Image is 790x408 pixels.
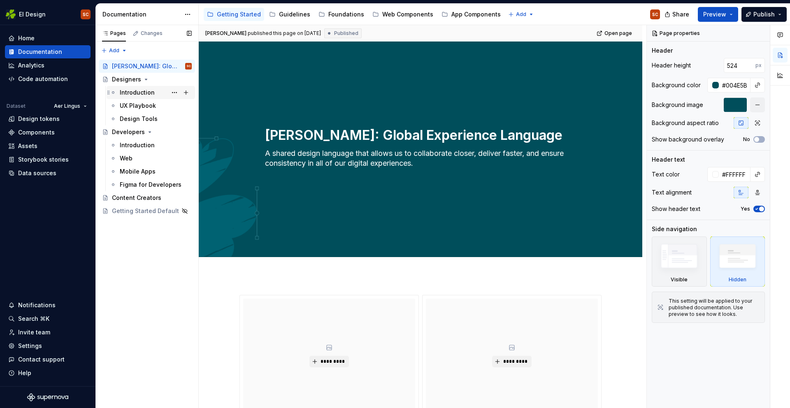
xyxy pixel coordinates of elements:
[50,100,91,112] button: Aer Lingus
[107,86,195,99] a: Introduction
[652,188,692,197] div: Text alignment
[5,167,91,180] a: Data sources
[703,10,726,19] span: Preview
[506,9,537,20] button: Add
[18,342,42,350] div: Settings
[248,30,321,37] div: published this page on [DATE]
[652,236,707,287] div: Visible
[18,301,56,309] div: Notifications
[18,34,35,42] div: Home
[652,225,697,233] div: Side navigation
[328,10,364,19] div: Foundations
[516,11,526,18] span: Add
[18,128,55,137] div: Components
[5,59,91,72] a: Analytics
[107,99,195,112] a: UX Playbook
[263,125,574,145] textarea: [PERSON_NAME]: Global Experience Language
[652,101,703,109] div: Background image
[204,8,264,21] a: Getting Started
[18,48,62,56] div: Documentation
[120,167,156,176] div: Mobile Apps
[186,62,191,70] div: SC
[5,153,91,166] a: Storybook stories
[107,139,195,152] a: Introduction
[5,339,91,352] a: Settings
[7,103,26,109] div: Dataset
[120,102,156,110] div: UX Playbook
[107,178,195,191] a: Figma for Developers
[27,393,68,401] svg: Supernova Logo
[107,165,195,178] a: Mobile Apps
[54,103,80,109] span: Aer Lingus
[102,30,126,37] div: Pages
[99,45,130,56] button: Add
[204,6,504,23] div: Page tree
[5,126,91,139] a: Components
[6,9,16,19] img: 56b5df98-d96d-4d7e-807c-0afdf3bdaefa.png
[83,11,89,18] div: SC
[2,5,94,23] button: EI DesignSC
[99,204,195,218] a: Getting Started Default
[698,7,738,22] button: Preview
[18,61,44,70] div: Analytics
[99,60,195,218] div: Page tree
[112,207,179,215] div: Getting Started Default
[369,8,437,21] a: Web Components
[5,353,91,366] button: Contact support
[263,147,574,180] textarea: A shared design language that allows us to collaborate closer, deliver faster, and ensure consist...
[18,369,31,377] div: Help
[669,298,760,318] div: This setting will be applied to your published documentation. Use preview to see how it looks.
[18,75,68,83] div: Code automation
[266,8,314,21] a: Guidelines
[5,45,91,58] a: Documentation
[5,139,91,153] a: Assets
[5,299,91,312] button: Notifications
[741,206,750,212] label: Yes
[5,32,91,45] a: Home
[652,135,724,144] div: Show background overlay
[710,236,765,287] div: Hidden
[719,78,750,93] input: Auto
[120,141,155,149] div: Introduction
[205,30,246,37] span: [PERSON_NAME]
[141,30,163,37] div: Changes
[724,58,755,73] input: Auto
[107,112,195,125] a: Design Tools
[99,191,195,204] a: Content Creators
[120,154,132,162] div: Web
[652,119,719,127] div: Background aspect ratio
[652,81,701,89] div: Background color
[18,315,49,323] div: Search ⌘K
[5,112,91,125] a: Design tokens
[594,28,636,39] a: Open page
[652,11,658,18] div: SC
[5,326,91,339] a: Invite team
[334,30,358,37] span: Published
[5,366,91,380] button: Help
[120,88,155,97] div: Introduction
[112,194,161,202] div: Content Creators
[112,128,145,136] div: Developers
[279,10,310,19] div: Guidelines
[451,10,501,19] div: App Components
[107,152,195,165] a: Web
[438,8,504,21] a: App Components
[671,276,688,283] div: Visible
[741,7,787,22] button: Publish
[112,75,141,83] div: Designers
[672,10,689,19] span: Share
[652,61,691,70] div: Header height
[99,73,195,86] a: Designers
[18,169,56,177] div: Data sources
[120,115,158,123] div: Design Tools
[719,167,750,182] input: Auto
[755,62,762,69] p: px
[743,136,750,143] label: No
[652,46,673,55] div: Header
[19,10,46,19] div: EI Design
[217,10,261,19] div: Getting Started
[382,10,433,19] div: Web Components
[99,125,195,139] a: Developers
[109,47,119,54] span: Add
[5,312,91,325] button: Search ⌘K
